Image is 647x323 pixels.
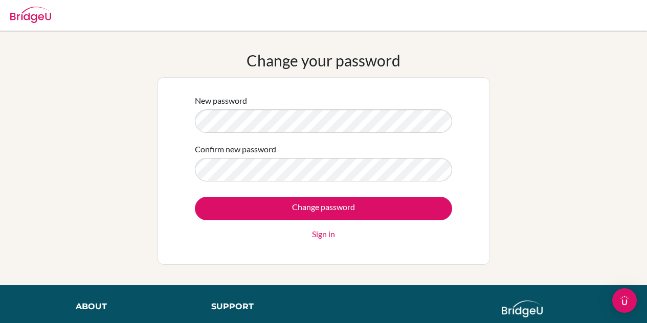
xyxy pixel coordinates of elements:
label: Confirm new password [195,143,276,155]
a: Sign in [312,228,335,240]
label: New password [195,95,247,107]
div: About [76,301,188,313]
div: Open Intercom Messenger [612,288,637,313]
img: logo_white@2x-f4f0deed5e89b7ecb1c2cc34c3e3d731f90f0f143d5ea2071677605dd97b5244.png [502,301,543,317]
input: Change password [195,197,452,220]
img: Bridge-U [10,7,51,23]
h1: Change your password [247,51,400,70]
div: Support [211,301,314,313]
